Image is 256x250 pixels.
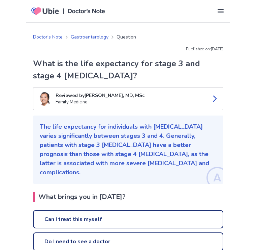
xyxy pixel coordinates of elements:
p: Published on: [DATE] [33,46,223,52]
a: Can I treat this myself [33,210,223,228]
a: Kenji TaylorReviewed by[PERSON_NAME], MD, MScFamily Medicine [33,87,223,110]
h2: What brings you in [DATE]? [33,192,223,202]
h1: What is the life expectancy for stage 3 and stage 4 [MEDICAL_DATA]? [33,57,223,82]
p: The life expectancy for individuals with [MEDICAL_DATA] varies significantly between stages 3 and... [40,122,217,177]
img: Doctors Note Logo [68,9,105,14]
p: Family Medicine [56,99,205,106]
nav: breadcrumb [33,33,136,41]
img: Kenji Taylor [37,92,52,106]
a: Doctor's Note [33,33,63,41]
a: Gastroenterology [71,33,108,41]
p: Reviewed by [PERSON_NAME], MD, MSc [56,92,205,99]
p: Question [117,33,136,41]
